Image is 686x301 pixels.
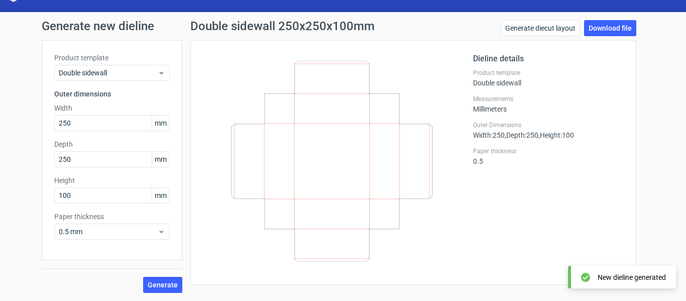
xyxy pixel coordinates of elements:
[59,68,158,78] span: Double sidewall
[473,131,505,139] span: Width : 250
[152,116,169,131] span: mm
[54,175,170,185] label: Height
[54,212,170,222] label: Paper thickness
[152,188,169,203] span: mm
[473,53,624,65] h2: Dieline details
[143,277,182,293] button: Generate
[54,89,170,99] h3: Outer dimensions
[473,69,624,77] label: Product template
[473,95,624,113] div: Millimeters
[190,20,375,32] h1: Double sidewall 250x250x100mm
[473,147,624,155] label: Paper thickness
[148,281,178,288] span: Generate
[473,121,624,129] label: Outer Dimensions
[501,20,580,36] a: Generate diecut layout
[584,20,636,36] a: Download file
[54,139,170,149] label: Depth
[152,152,169,167] span: mm
[538,131,574,139] span: , Height : 100
[59,227,158,237] span: 0.5 mm
[598,272,666,282] div: New dieline generated
[54,103,170,113] label: Width
[473,69,624,87] div: Double sidewall
[42,20,644,32] h1: Generate new dieline
[473,147,624,165] div: 0.5
[505,131,538,139] span: , Depth : 250
[54,53,170,63] label: Product template
[473,95,624,103] label: Measurements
